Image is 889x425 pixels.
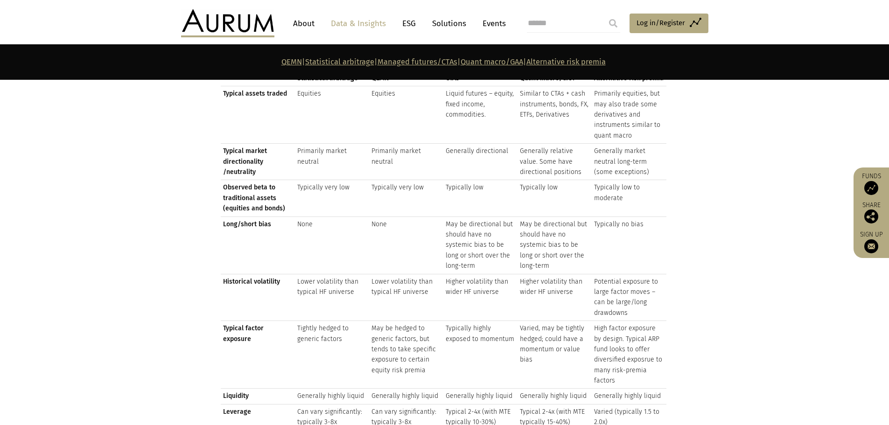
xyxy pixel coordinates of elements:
[295,274,369,321] td: Lower volatility than typical HF universe
[369,180,443,216] td: Typically very low
[518,86,592,144] td: Similar to CTAs + cash instruments, bonds, FX, ETFs, Derivatives
[443,86,518,144] td: Liquid futures – equity, fixed income, commodities.
[461,57,523,66] a: Quant macro/GAA
[221,180,295,216] td: Observed beta to traditional assets (equities and bonds)
[592,389,666,404] td: Generally highly liquid
[443,389,518,404] td: Generally highly liquid
[378,57,457,66] a: Managed futures/CTAs
[369,321,443,389] td: May be hedged to generic factors, but tends to take specific exposure to certain equity risk premia
[443,180,518,216] td: Typically low
[326,15,391,32] a: Data & Insights
[181,9,274,37] img: Aurum
[281,57,606,66] strong: | | | |
[305,57,374,66] a: Statistical arbitrage
[369,86,443,144] td: Equities
[369,216,443,274] td: None
[281,57,302,66] a: QEMN
[858,172,884,195] a: Funds
[592,274,666,321] td: Potential exposure to large factor moves – can be large/long drawdowns
[592,321,666,389] td: High factor exposure by design. Typical ARP fund looks to offer diversified exposrue to many risk...
[295,180,369,216] td: Typically very low
[858,230,884,253] a: Sign up
[526,57,606,66] a: Alternative risk premia
[630,14,708,33] a: Log in/Register
[221,216,295,274] td: Long/short bias
[221,86,295,144] td: Typical assets traded
[221,389,295,404] td: Liquidity
[288,15,319,32] a: About
[637,17,685,28] span: Log in/Register
[398,15,420,32] a: ESG
[518,389,592,404] td: Generally highly liquid
[369,274,443,321] td: Lower volatility than typical HF universe
[604,14,623,33] input: Submit
[443,144,518,180] td: Generally directional
[518,144,592,180] td: Generally relative value. Some have directional positions
[443,321,518,389] td: Typically highly exposed to momentum
[518,274,592,321] td: Higher volatility than wider HF universe
[858,202,884,223] div: Share
[221,274,295,321] td: Historical volatility
[295,321,369,389] td: Tightly hedged to generic factors
[478,15,506,32] a: Events
[221,321,295,389] td: Typical factor exposure
[443,216,518,274] td: May be directional but should have no systemic bias to be long or short over the long-term
[295,216,369,274] td: None
[369,389,443,404] td: Generally highly liquid
[221,144,295,180] td: Typical market directionality /neutrality
[369,144,443,180] td: Primarily market neutral
[864,239,878,253] img: Sign up to our newsletter
[592,180,666,216] td: Typically low to moderate
[864,181,878,195] img: Access Funds
[295,86,369,144] td: Equities
[518,216,592,274] td: May be directional but should have no systemic bias to be long or short over the long-term
[864,209,878,223] img: Share this post
[295,389,369,404] td: Generally highly liquid
[592,216,666,274] td: Typically no bias
[295,144,369,180] td: Primarily market neutral
[518,180,592,216] td: Typically low
[427,15,471,32] a: Solutions
[518,321,592,389] td: Varied, may be tightly hedged; could have a momentum or value bias
[592,144,666,180] td: Generally market neutral long-term (some exceptions)
[443,274,518,321] td: Higher volatility than wider HF universe
[592,86,666,144] td: Primarily equities, but may also trade some derivatives and instruments similar to quant macro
